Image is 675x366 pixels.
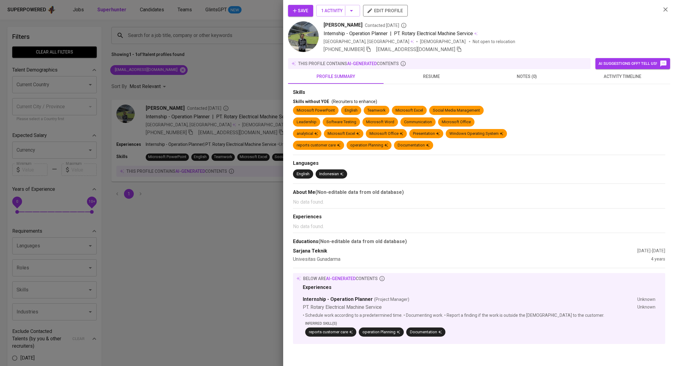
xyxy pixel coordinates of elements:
[578,73,666,80] span: activity timeline
[401,22,407,28] svg: By Batam recruiter
[396,108,423,113] div: Microsoft Excel
[293,89,665,96] div: Skills
[293,223,665,230] p: No data found.
[303,296,637,303] div: Internship - Operation Planner
[420,39,467,45] span: [DEMOGRAPHIC_DATA]
[321,7,355,15] span: 1 Activity
[324,21,362,29] span: [PERSON_NAME]
[363,8,408,13] a: edit profile
[297,142,340,148] div: reports customer care
[309,329,353,335] div: reports customer care
[326,276,356,281] span: AI-generated
[398,142,429,148] div: Documentation
[404,119,432,125] div: Communication
[362,329,400,335] div: operation Planning
[297,171,309,177] div: English
[473,39,515,45] p: Not open to relocation
[293,7,308,15] span: Save
[293,248,637,255] div: Sarjana Teknik
[288,5,313,17] button: Save
[347,61,377,66] span: AI-generated
[345,108,358,113] div: English
[637,304,655,311] div: Unknown
[363,5,408,17] button: edit profile
[637,248,665,253] span: [DATE] - [DATE]
[595,58,670,69] button: AI suggestions off? Tell us!
[315,189,404,195] b: (Non-editable data from old database)
[293,256,651,263] div: Univesitas Gunadarma
[637,296,655,302] div: Unknown
[303,275,378,282] p: below are contents
[297,108,335,113] div: Microsoft PowerPoint
[297,131,318,137] div: analytical
[365,22,407,28] span: Contacted [DATE]
[413,131,440,137] div: Presentation
[324,46,365,52] span: [PHONE_NUMBER]
[293,238,665,245] div: Educations
[598,60,667,67] span: AI suggestions off? Tell us!
[298,61,399,67] p: this profile contains contents
[319,171,343,177] div: Indonesian
[387,73,475,80] span: resume
[303,304,637,311] div: PT. Rotary Electrical Machine Service
[367,108,386,113] div: Teamwork
[442,119,471,125] div: Microsoft Office
[318,238,407,244] b: (Non-editable data from old database)
[293,160,665,167] div: Languages
[368,7,403,15] span: edit profile
[374,296,409,302] span: (Project Manager)
[316,5,360,17] button: 1 Activity
[369,131,403,137] div: Microsoft Office
[366,119,394,125] div: Microsoft Word
[394,31,473,36] span: PT. Rotary Electrical Machine Service
[390,30,392,37] span: |
[433,108,480,113] div: Social Media Management
[332,99,377,104] span: (Recruiters to enhance)
[326,119,356,125] div: Software Testing
[483,73,571,80] span: notes (0)
[305,321,655,326] p: Inferred Skill(s)
[328,131,360,137] div: Microsoft Excel
[350,142,388,148] div: operation Planning
[651,256,665,263] div: 4 years
[324,31,388,36] span: Internship - Operation Planner
[293,99,329,104] span: Skills without YOE
[292,73,380,80] span: profile summary
[449,131,503,137] div: Windows Operating System
[376,46,455,52] span: [EMAIL_ADDRESS][DOMAIN_NAME]
[288,21,319,52] img: 52ea31b5ebd0602b7f766f801633a863.jpg
[293,189,665,196] div: About Me
[410,329,442,335] div: Documentation
[297,119,317,125] div: Leadership
[293,213,665,220] div: Experiences
[303,284,655,291] div: Experiences
[293,198,665,206] p: No data found.
[303,312,655,318] p: • Schedule work according to a predetermined time. • Documenting work. • Report a finding if the ...
[324,39,414,45] div: [GEOGRAPHIC_DATA], [GEOGRAPHIC_DATA]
